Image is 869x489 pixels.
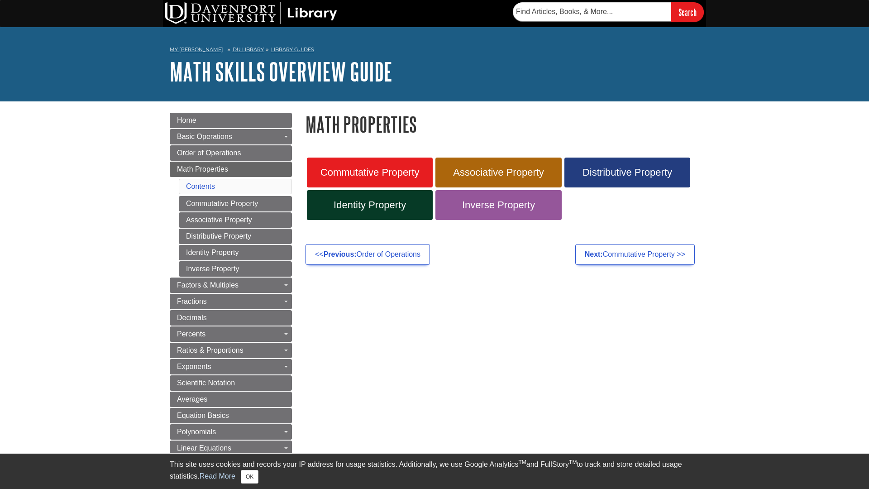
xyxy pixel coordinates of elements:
[177,149,241,157] span: Order of Operations
[442,199,554,211] span: Inverse Property
[179,196,292,211] a: Commutative Property
[177,133,232,140] span: Basic Operations
[170,278,292,293] a: Factors & Multiples
[177,412,229,419] span: Equation Basics
[170,326,292,342] a: Percents
[170,113,292,128] a: Home
[177,444,231,452] span: Linear Equations
[186,182,215,190] a: Contents
[177,379,235,387] span: Scientific Notation
[165,2,337,24] img: DU Library
[435,190,561,220] a: Inverse Property
[177,297,207,305] span: Fractions
[324,250,357,258] strong: Previous:
[170,58,392,86] a: Math Skills Overview Guide
[177,346,244,354] span: Ratios & Proportions
[170,294,292,309] a: Fractions
[170,310,292,326] a: Decimals
[306,113,699,136] h1: Math Properties
[179,261,292,277] a: Inverse Property
[179,212,292,228] a: Associative Property
[271,46,314,53] a: Library Guides
[170,43,699,58] nav: breadcrumb
[170,343,292,358] a: Ratios & Proportions
[179,229,292,244] a: Distributive Property
[307,190,433,220] a: Identity Property
[170,424,292,440] a: Polynomials
[170,408,292,423] a: Equation Basics
[306,244,430,265] a: <<Previous:Order of Operations
[170,375,292,391] a: Scientific Notation
[170,145,292,161] a: Order of Operations
[170,46,223,53] a: My [PERSON_NAME]
[170,459,699,484] div: This site uses cookies and records your IP address for usage statistics. Additionally, we use Goo...
[177,428,216,436] span: Polynomials
[314,167,426,178] span: Commutative Property
[569,459,577,465] sup: TM
[585,250,603,258] strong: Next:
[177,363,211,370] span: Exponents
[307,158,433,187] a: Commutative Property
[177,281,239,289] span: Factors & Multiples
[513,2,704,22] form: Searches DU Library's articles, books, and more
[518,459,526,465] sup: TM
[177,330,205,338] span: Percents
[200,472,235,480] a: Read More
[170,441,292,456] a: Linear Equations
[170,392,292,407] a: Averages
[233,46,264,53] a: DU Library
[170,359,292,374] a: Exponents
[177,314,207,321] span: Decimals
[179,245,292,260] a: Identity Property
[314,199,426,211] span: Identity Property
[170,129,292,144] a: Basic Operations
[170,162,292,177] a: Math Properties
[575,244,695,265] a: Next:Commutative Property >>
[513,2,671,21] input: Find Articles, Books, & More...
[435,158,561,187] a: Associative Property
[241,470,258,484] button: Close
[571,167,683,178] span: Distributive Property
[671,2,704,22] input: Search
[177,116,196,124] span: Home
[442,167,554,178] span: Associative Property
[177,395,207,403] span: Averages
[564,158,690,187] a: Distributive Property
[177,165,228,173] span: Math Properties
